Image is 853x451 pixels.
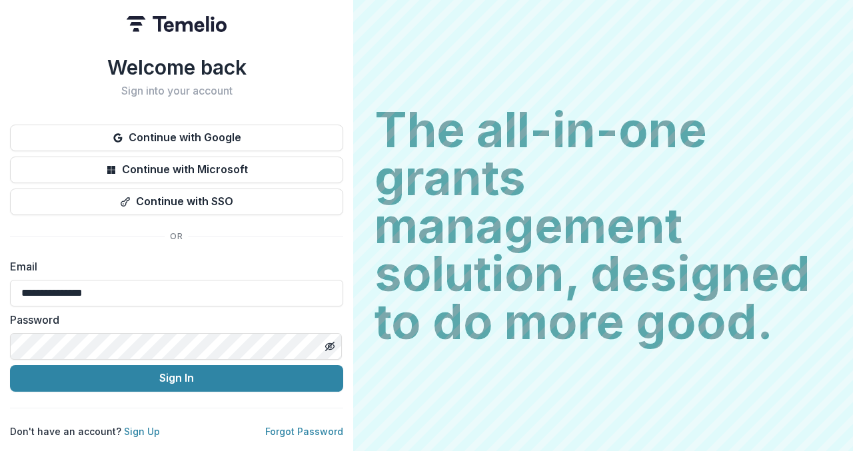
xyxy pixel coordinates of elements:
[10,312,335,328] label: Password
[10,424,160,438] p: Don't have an account?
[10,55,343,79] h1: Welcome back
[124,426,160,437] a: Sign Up
[10,85,343,97] h2: Sign into your account
[127,16,227,32] img: Temelio
[10,157,343,183] button: Continue with Microsoft
[319,336,341,357] button: Toggle password visibility
[10,258,335,274] label: Email
[10,189,343,215] button: Continue with SSO
[10,365,343,392] button: Sign In
[10,125,343,151] button: Continue with Google
[265,426,343,437] a: Forgot Password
